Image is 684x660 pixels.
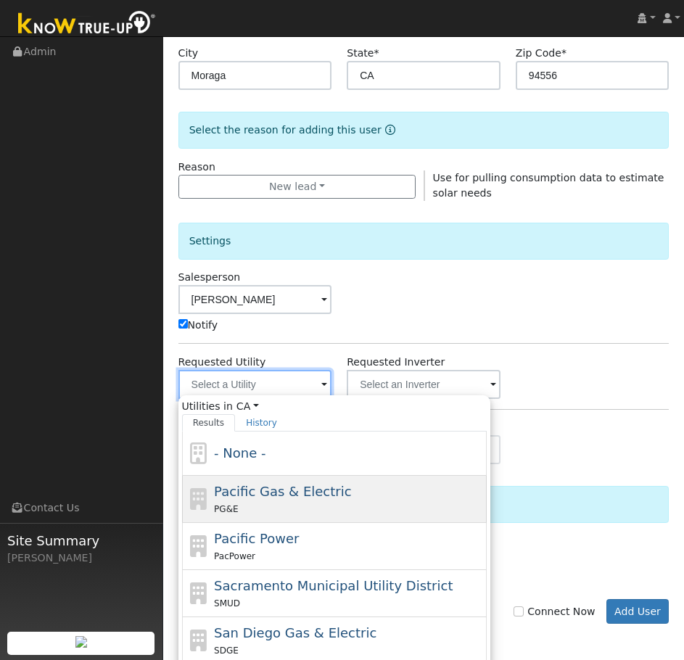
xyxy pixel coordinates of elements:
a: Results [182,414,236,432]
span: SMUD [214,598,240,609]
a: CA [236,399,259,414]
input: Select a User [178,285,332,314]
span: Site Summary [7,531,155,550]
label: Requested Inverter [347,355,445,370]
div: [PERSON_NAME] [7,550,155,566]
div: Select the reason for adding this user [178,112,669,149]
span: - None - [214,445,265,461]
span: SDGE [214,645,239,656]
label: Connect Now [514,604,595,619]
label: Notify [178,318,218,333]
img: Know True-Up [11,8,163,41]
button: Add User [606,599,669,624]
button: New lead [178,175,416,199]
span: Utilities in [182,399,487,414]
span: Required [374,47,379,59]
span: Required [561,47,566,59]
label: Reason [178,160,215,175]
label: Requested Utility [178,355,266,370]
input: Connect Now [514,606,524,616]
label: State [347,46,379,61]
label: City [178,46,199,61]
span: Use for pulling consumption data to estimate solar needs [433,172,664,199]
span: PG&E [214,504,238,514]
input: Notify [178,319,188,329]
span: Pacific Gas & Electric [214,484,351,499]
input: Select a Utility [178,370,332,399]
div: Settings [178,223,669,260]
a: Reason for new user [382,124,395,136]
span: Pacific Power [214,531,299,546]
img: retrieve [75,636,87,648]
span: PacPower [214,551,255,561]
label: Zip Code [516,46,566,61]
span: Sacramento Municipal Utility District [214,578,453,593]
span: San Diego Gas & Electric [214,625,376,640]
input: Select an Inverter [347,370,500,399]
a: History [235,414,288,432]
label: Salesperson [178,270,241,285]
